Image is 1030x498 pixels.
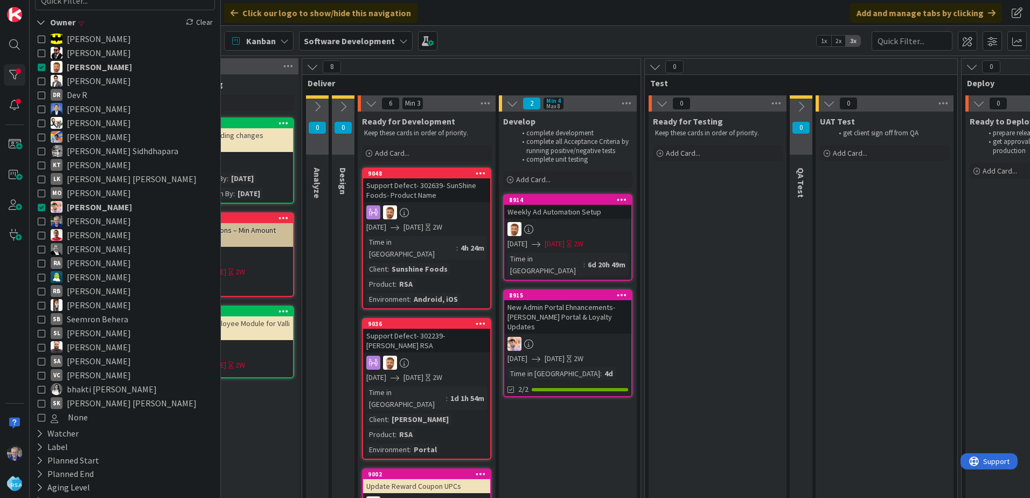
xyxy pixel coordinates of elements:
[67,396,197,410] span: [PERSON_NAME] [PERSON_NAME]
[304,36,395,46] b: Software Development
[51,299,62,311] img: SK
[38,88,212,102] button: DR Dev R
[51,369,62,381] div: VC
[518,384,528,395] span: 2/2
[23,2,49,15] span: Support
[67,88,87,102] span: Dev R
[235,359,245,371] div: 2W
[504,195,631,219] div: 8914Weekly Ad Automation Setup
[507,222,521,236] img: AS
[650,78,944,88] span: Test
[545,238,565,250] span: [DATE]
[51,383,62,395] img: bs
[545,353,565,364] span: [DATE]
[363,205,490,219] div: AS
[38,368,212,382] button: VC [PERSON_NAME]
[389,413,451,425] div: [PERSON_NAME]
[38,46,212,60] button: AC [PERSON_NAME]
[546,103,560,109] div: Max 8
[850,3,1002,23] div: Add and manage tabs by clicking
[363,169,490,202] div: 9048Support Defect- 302639- SunShine Foods- Product Name
[51,201,62,213] img: RS
[38,32,212,46] button: AC [PERSON_NAME]
[38,158,212,172] button: KT [PERSON_NAME]
[7,446,22,461] img: RT
[368,170,490,177] div: 9048
[166,223,293,247] div: Cross Sell Coupons – Min Amount Missing
[227,172,228,184] span: :
[503,116,535,127] span: Develop
[366,263,387,275] div: Client
[166,213,293,223] div: 8532
[516,129,631,137] li: complete development
[228,172,256,184] div: [DATE]
[448,392,487,404] div: 1d 1h 54m
[51,173,62,185] div: Lk
[171,308,293,315] div: 8798
[363,319,490,352] div: 9036Support Defect- 302239- [PERSON_NAME] RSA
[67,326,131,340] span: [PERSON_NAME]
[51,61,62,73] img: AS
[366,413,387,425] div: Client
[51,89,62,101] div: DR
[516,155,631,164] li: complete unit testing
[38,200,212,214] button: RS [PERSON_NAME]
[67,354,131,368] span: [PERSON_NAME]
[504,205,631,219] div: Weekly Ad Automation Setup
[38,116,212,130] button: ES [PERSON_NAME]
[67,200,132,214] span: [PERSON_NAME]
[51,257,62,269] div: RA
[504,290,631,300] div: 8915
[366,386,446,410] div: Time in [GEOGRAPHIC_DATA]
[166,307,293,340] div: 8798Enable RSA Employee Module for Valli Produce
[796,168,806,198] span: QA Test
[67,32,131,46] span: [PERSON_NAME]
[516,137,631,155] li: complete all Acceptance Criteria by running positive/negative tests
[503,194,632,281] a: 8914Weekly Ad Automation SetupAS[DATE][DATE]2WTime in [GEOGRAPHIC_DATA]:6d 20h 49m
[38,298,212,312] button: SK [PERSON_NAME]
[51,271,62,283] img: RD
[67,312,128,326] span: Seemron Behera
[51,187,62,199] div: MO
[363,469,490,493] div: 9002Update Reward Coupon UPCs
[504,337,631,351] div: RS
[7,7,22,22] img: Visit kanbanzone.com
[67,340,131,354] span: [PERSON_NAME]
[364,129,489,137] p: Keep these cards in order of priority.
[51,355,62,367] div: SA
[574,353,583,364] div: 2W
[389,263,450,275] div: Sunshine Foods
[67,284,131,298] span: [PERSON_NAME]
[51,75,62,87] img: BR
[51,117,62,129] img: ES
[7,476,22,491] img: avatar
[574,238,583,250] div: 2W
[504,290,631,334] div: 8915New Admin Portal Ehnancements- [PERSON_NAME] Portal & Loyalty Updates
[67,382,157,396] span: bhakti [PERSON_NAME]
[446,392,448,404] span: :
[831,36,846,46] span: 2x
[362,318,491,460] a: 9036Support Defect- 302239- [PERSON_NAME] RSAAS[DATE][DATE]2WTime in [GEOGRAPHIC_DATA]:1d 1h 54mC...
[166,119,293,128] div: 8935
[38,326,212,340] button: SL [PERSON_NAME]
[38,242,212,256] button: RA [PERSON_NAME]
[846,36,860,46] span: 3x
[363,469,490,479] div: 9002
[67,116,131,130] span: [PERSON_NAME]
[165,117,294,204] a: 8935RMN clients pending changes backendAppstore Live By:[DATE]App Submission By:[DATE]
[503,289,632,397] a: 8915New Admin Portal Ehnancements- [PERSON_NAME] Portal & Loyalty UpdatesRS[DATE][DATE]2WTime in ...
[362,116,455,127] span: Ready for Development
[312,168,323,198] span: Analyze
[51,229,62,241] img: RM
[363,356,490,370] div: AS
[166,307,293,316] div: 8798
[67,368,131,382] span: [PERSON_NAME]
[817,36,831,46] span: 1x
[655,129,780,137] p: Keep these cards in order of priority.
[504,222,631,236] div: AS
[366,278,395,290] div: Product
[38,354,212,368] button: SA [PERSON_NAME]
[171,215,293,222] div: 8532
[507,368,600,379] div: Time in [GEOGRAPHIC_DATA]
[35,440,69,454] div: Label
